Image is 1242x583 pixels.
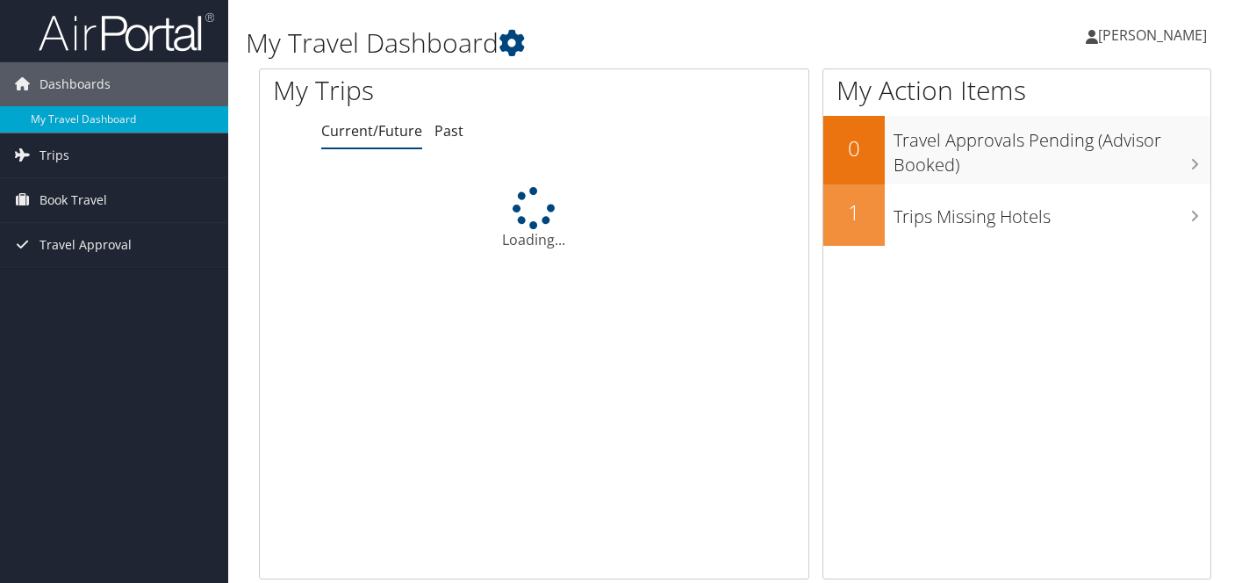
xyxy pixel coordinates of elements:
[39,178,107,222] span: Book Travel
[1098,25,1207,45] span: [PERSON_NAME]
[823,72,1210,109] h1: My Action Items
[321,121,422,140] a: Current/Future
[39,11,214,53] img: airportal-logo.png
[1086,9,1224,61] a: [PERSON_NAME]
[39,133,69,177] span: Trips
[434,121,463,140] a: Past
[39,223,132,267] span: Travel Approval
[823,198,885,227] h2: 1
[273,72,566,109] h1: My Trips
[39,62,111,106] span: Dashboards
[823,184,1210,246] a: 1Trips Missing Hotels
[246,25,898,61] h1: My Travel Dashboard
[894,119,1210,177] h3: Travel Approvals Pending (Advisor Booked)
[894,196,1210,229] h3: Trips Missing Hotels
[823,133,885,163] h2: 0
[823,116,1210,184] a: 0Travel Approvals Pending (Advisor Booked)
[260,187,808,250] div: Loading...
